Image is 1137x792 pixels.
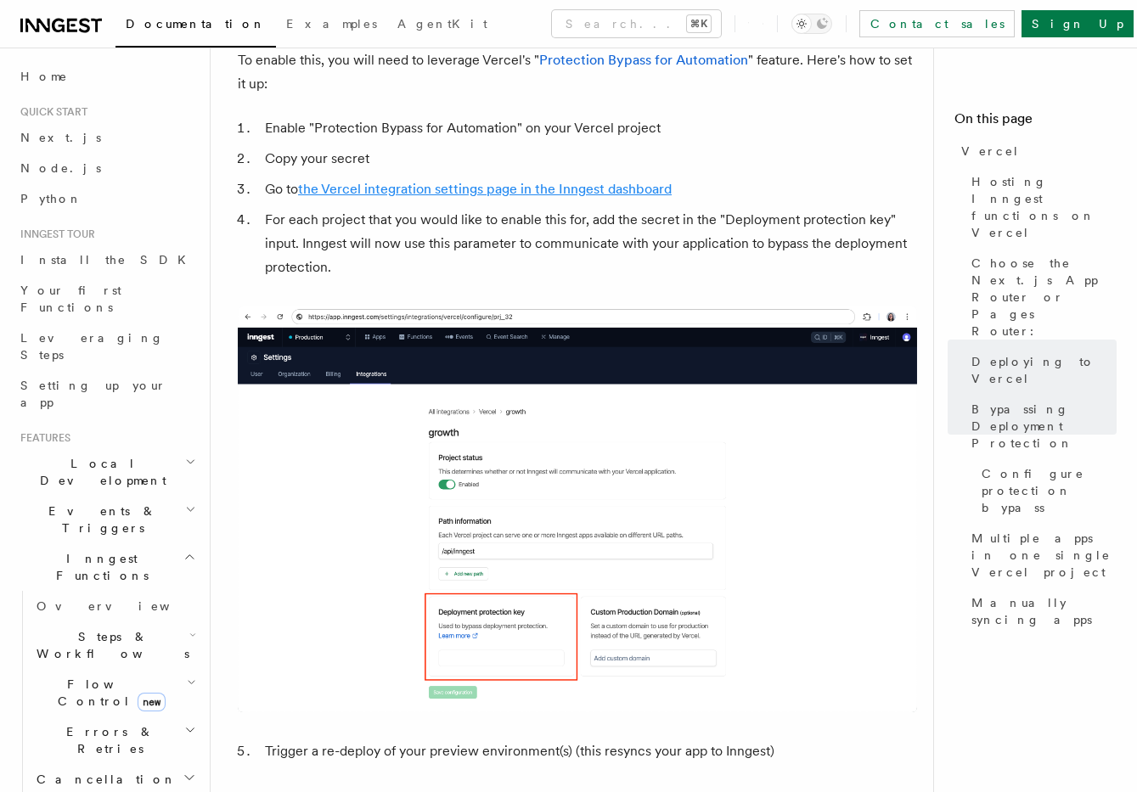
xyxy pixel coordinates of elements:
span: Inngest tour [14,227,95,241]
span: Flow Control [30,676,187,710]
span: Examples [286,17,377,31]
a: Deploying to Vercel [965,346,1117,394]
span: new [138,693,166,711]
span: Deploying to Vercel [971,353,1117,387]
li: Copy your secret [260,147,917,171]
a: Your first Functions [14,275,200,323]
span: Choose the Next.js App Router or Pages Router: [971,255,1117,340]
button: Steps & Workflows [30,621,200,669]
a: Manually syncing apps [965,587,1117,635]
button: Inngest Functions [14,543,200,591]
span: Setting up your app [20,379,166,409]
span: Manually syncing apps [971,594,1117,628]
span: Documentation [126,17,266,31]
span: Overview [37,599,211,613]
span: Configure protection bypass [982,465,1117,516]
a: Protection Bypass for Automation [539,52,748,68]
a: Examples [276,5,387,46]
span: Hosting Inngest functions on Vercel [971,173,1117,241]
span: Cancellation [30,771,177,788]
span: Events & Triggers [14,503,185,536]
p: To enable this, you will need to leverage Vercel's " " feature. Here's how to set it up: [238,48,917,96]
a: Contact sales [859,10,1015,37]
li: Go to [260,177,917,201]
a: Node.js [14,153,200,183]
a: Overview [30,591,200,621]
a: Choose the Next.js App Router or Pages Router: [965,248,1117,346]
button: Flow Controlnew [30,669,200,716]
span: Multiple apps in one single Vercel project [971,530,1117,581]
span: Vercel [961,143,1020,160]
li: For each project that you would like to enable this for, add the secret in the "Deployment protec... [260,208,917,279]
span: Local Development [14,455,185,489]
button: Errors & Retries [30,716,200,764]
span: Features [14,431,70,445]
button: Toggle dark mode [791,14,832,34]
a: Configure protection bypass [975,458,1117,523]
a: Next.js [14,122,200,153]
a: Setting up your app [14,370,200,418]
a: the Vercel integration settings page in the Inngest dashboard [298,181,672,197]
span: Bypassing Deployment Protection [971,401,1117,452]
span: Quick start [14,105,87,119]
span: Inngest Functions [14,550,183,584]
a: AgentKit [387,5,498,46]
span: Leveraging Steps [20,331,164,362]
span: Next.js [20,131,101,144]
span: AgentKit [397,17,487,31]
img: A Vercel protection bypass secret added in the Inngest dashboard [238,306,917,712]
span: Steps & Workflows [30,628,189,662]
h4: On this page [954,109,1117,136]
span: Node.js [20,161,101,175]
a: Documentation [115,5,276,48]
span: Errors & Retries [30,723,184,757]
a: Vercel [954,136,1117,166]
kbd: ⌘K [687,15,711,32]
button: Events & Triggers [14,496,200,543]
a: Python [14,183,200,214]
a: Multiple apps in one single Vercel project [965,523,1117,587]
a: Sign Up [1022,10,1134,37]
button: Search...⌘K [552,10,721,37]
span: Your first Functions [20,284,121,314]
a: Install the SDK [14,244,200,275]
button: Local Development [14,448,200,496]
a: Home [14,61,200,92]
span: Install the SDK [20,253,196,267]
span: Python [20,192,82,205]
span: Home [20,68,68,85]
a: Bypassing Deployment Protection [965,394,1117,458]
li: Trigger a re-deploy of your preview environment(s) (this resyncs your app to Inngest) [260,739,917,763]
li: Enable "Protection Bypass for Automation" on your Vercel project [260,116,917,140]
a: Leveraging Steps [14,323,200,370]
a: Hosting Inngest functions on Vercel [965,166,1117,248]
